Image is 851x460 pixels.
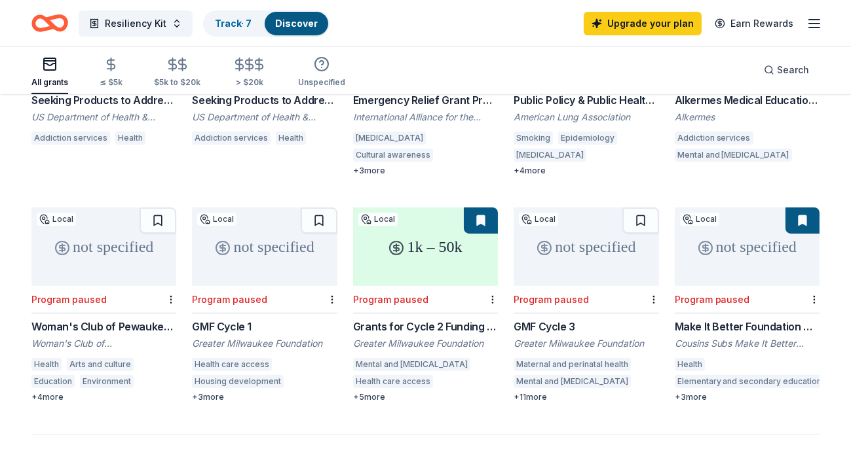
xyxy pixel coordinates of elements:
div: Health [675,358,705,371]
div: Program paused [514,294,589,305]
div: Greater Milwaukee Foundation [353,337,498,350]
button: ≤ $5k [100,52,123,94]
div: Environment [80,375,134,388]
div: Health [115,132,145,145]
span: Search [777,62,809,78]
div: Health [31,358,62,371]
a: Upgrade your plan [584,12,702,35]
button: Search [753,57,820,83]
div: Epidemiology [558,132,617,145]
div: Health care access [353,375,433,388]
div: + 11 more [514,392,658,402]
div: Health [276,132,306,145]
div: International Alliance for the Protection of Heritage in Conflict Areas (ALIPH) [353,111,498,124]
a: not specifiedLocalProgram pausedGMF Cycle 1Greater Milwaukee FoundationHealth care accessHousing ... [192,207,337,402]
div: ≤ $5k [100,77,123,88]
div: GMF Cycle 1 [192,319,337,334]
div: Health care access [192,358,272,371]
div: Program paused [31,294,107,305]
div: not specified [514,207,658,286]
div: US Department of Health & Human Services: National Institutes of Health (NIH) [31,111,176,124]
div: [MEDICAL_DATA] [514,149,586,162]
div: Unspecified [298,77,345,88]
div: All grants [31,77,68,88]
div: Program paused [675,294,750,305]
a: Earn Rewards [707,12,801,35]
button: Unspecified [298,51,345,94]
a: not specifiedLocalProgram pausedMake It Better Foundation GrantCousins Subs Make It Better Founda... [675,207,820,402]
div: Woman's Club of Pewaukee Grant [31,319,176,334]
div: Local [37,213,76,226]
button: Track· 7Discover [203,10,330,37]
div: $5k to $20k [154,77,200,88]
div: + 3 more [353,166,498,176]
div: Arts and culture [67,358,134,371]
div: Alkermes Medical Education Grants [675,92,820,108]
div: Local [358,213,398,226]
button: All grants [31,51,68,94]
div: Elementary and secondary education [675,375,825,388]
div: Alkermes [675,111,820,124]
div: Make It Better Foundation Grant [675,319,820,334]
button: $5k to $20k [154,52,200,94]
div: Local [519,213,558,226]
div: Cultural awareness [353,149,433,162]
div: Maternal and perinatal health [514,358,631,371]
div: Addiction services [31,132,110,145]
a: 1k – 50kLocalProgram pausedGrants for Cycle 2 Funding PrioritiesGreater Milwaukee FoundationMenta... [353,207,498,402]
span: Resiliency Kit [105,16,166,31]
div: Mental and [MEDICAL_DATA] [514,375,631,388]
div: American Lung Association [514,111,658,124]
div: not specified [192,207,337,286]
div: Education [31,375,75,388]
div: Cousins Subs Make It Better Foundation [675,337,820,350]
a: Home [31,8,68,39]
div: Emergency Relief Grant Program [353,92,498,108]
div: Grants for Cycle 2 Funding Priorities [353,319,498,334]
button: > $20k [232,52,267,94]
div: + 5 more [353,392,498,402]
div: Greater Milwaukee Foundation [514,337,658,350]
div: Mental and [MEDICAL_DATA] [675,149,792,162]
div: GMF Cycle 3 [514,319,658,334]
div: Seeking Products to Address Social Needs impacting Substance Use Disorders (SUD) (R43/R44 Clinica... [192,92,337,108]
div: + 3 more [192,392,337,402]
div: Public Policy & Public Health Award [514,92,658,108]
div: Program paused [353,294,428,305]
div: + 3 more [675,392,820,402]
div: Addiction services [192,132,271,145]
button: Resiliency Kit [79,10,193,37]
div: not specified [675,207,820,286]
a: not specifiedLocalProgram pausedWoman's Club of Pewaukee GrantWoman's Club of [GEOGRAPHIC_DATA]He... [31,207,176,402]
div: Program paused [192,294,267,305]
div: + 4 more [31,392,176,402]
div: Local [680,213,719,226]
div: Local [197,213,236,226]
div: Mental and [MEDICAL_DATA] [353,358,470,371]
a: not specifiedLocalProgram pausedGMF Cycle 3Greater Milwaukee FoundationMaternal and perinatal hea... [514,207,658,402]
div: Housing development [192,375,284,388]
div: > $20k [232,77,267,88]
div: [MEDICAL_DATA] [353,132,426,145]
div: US Department of Health & Human Services: National Institutes of Health (NIH) [192,111,337,124]
div: 1k – 50k [353,207,498,286]
div: Smoking [514,132,553,145]
div: + 4 more [514,166,658,176]
a: Discover [275,18,318,29]
div: Greater Milwaukee Foundation [192,337,337,350]
div: Woman's Club of [GEOGRAPHIC_DATA] [31,337,176,350]
div: not specified [31,207,176,286]
div: Addiction services [675,132,753,145]
div: Seeking Products to Address Social Needs impacting Substance Use Disorders (SUD) (R41/R42 Clinica... [31,92,176,108]
a: Track· 7 [215,18,252,29]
